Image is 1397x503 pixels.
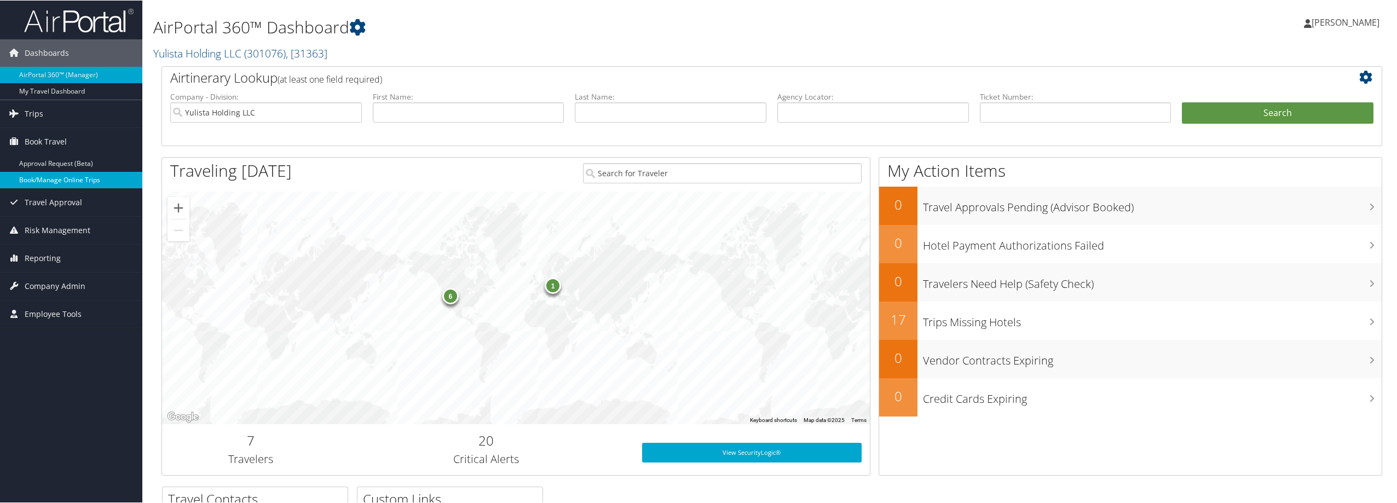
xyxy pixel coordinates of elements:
[170,159,292,182] h1: Traveling [DATE]
[879,301,1382,339] a: 17Trips Missing Hotels
[923,309,1382,329] h3: Trips Missing Hotels
[25,244,61,271] span: Reporting
[879,195,917,213] h2: 0
[879,271,917,290] h2: 0
[879,233,917,252] h2: 0
[278,73,382,85] span: (at least one field required)
[373,91,564,102] label: First Name:
[879,224,1382,263] a: 0Hotel Payment Authorizations Failed
[286,45,327,60] span: , [ 31363 ]
[879,186,1382,224] a: 0Travel Approvals Pending (Advisor Booked)
[168,219,189,241] button: Zoom out
[1182,102,1373,124] button: Search
[750,416,797,424] button: Keyboard shortcuts
[804,417,845,423] span: Map data ©2025
[851,417,867,423] a: Terms (opens in new tab)
[879,263,1382,301] a: 0Travelers Need Help (Safety Check)
[575,91,766,102] label: Last Name:
[583,163,862,183] input: Search for Traveler
[170,68,1272,86] h2: Airtinerary Lookup
[25,128,67,155] span: Book Travel
[25,216,90,244] span: Risk Management
[1304,5,1390,38] a: [PERSON_NAME]
[923,347,1382,368] h3: Vendor Contracts Expiring
[165,409,201,424] img: Google
[244,45,286,60] span: ( 301076 )
[25,39,69,66] span: Dashboards
[170,91,362,102] label: Company - Division:
[923,385,1382,406] h3: Credit Cards Expiring
[879,339,1382,378] a: 0Vendor Contracts Expiring
[642,442,862,462] a: View SecurityLogic®
[24,7,134,33] img: airportal-logo.png
[25,272,85,299] span: Company Admin
[879,159,1382,182] h1: My Action Items
[777,91,969,102] label: Agency Locator:
[923,232,1382,253] h3: Hotel Payment Authorizations Failed
[165,409,201,424] a: Open this area in Google Maps (opens a new window)
[170,451,331,466] h3: Travelers
[879,310,917,328] h2: 17
[879,386,917,405] h2: 0
[980,91,1171,102] label: Ticket Number:
[347,431,626,449] h2: 20
[153,15,978,38] h1: AirPortal 360™ Dashboard
[25,100,43,127] span: Trips
[170,431,331,449] h2: 7
[923,270,1382,291] h3: Travelers Need Help (Safety Check)
[25,188,82,216] span: Travel Approval
[153,45,327,60] a: Yulista Holding LLC
[1312,16,1379,28] span: [PERSON_NAME]
[879,378,1382,416] a: 0Credit Cards Expiring
[879,348,917,367] h2: 0
[347,451,626,466] h3: Critical Alerts
[545,277,561,293] div: 1
[168,196,189,218] button: Zoom in
[923,194,1382,215] h3: Travel Approvals Pending (Advisor Booked)
[442,287,459,304] div: 6
[25,300,82,327] span: Employee Tools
